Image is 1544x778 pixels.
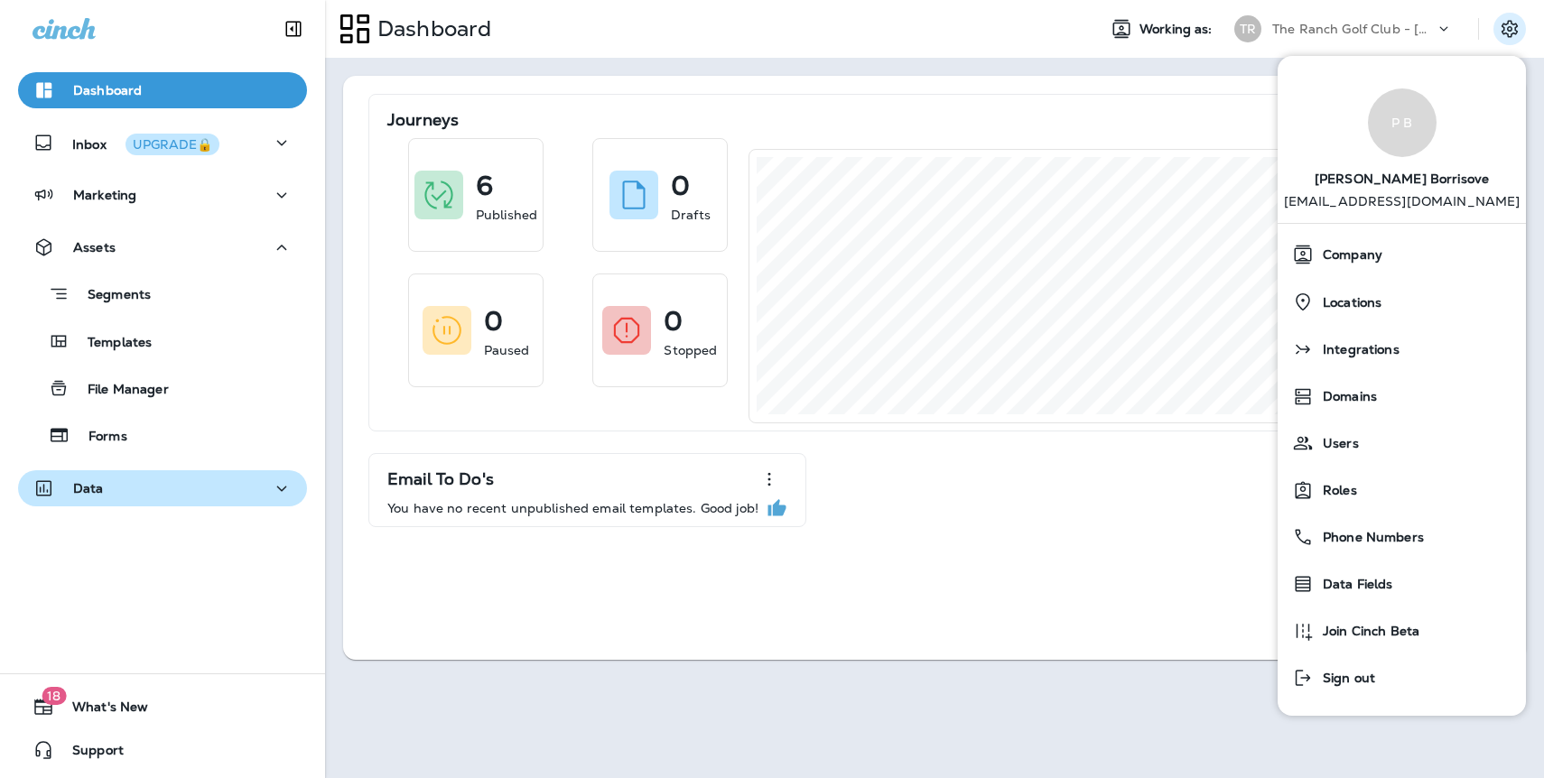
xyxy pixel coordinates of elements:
[1234,15,1261,42] div: TR
[54,699,148,721] span: What's New
[18,274,307,313] button: Segments
[1314,247,1382,263] span: Company
[1314,436,1359,451] span: Users
[1368,88,1437,157] div: P B
[1285,283,1519,320] a: Locations
[1314,342,1400,357] span: Integrations
[70,382,169,399] p: File Manager
[73,188,136,202] p: Marketing
[70,335,152,352] p: Templates
[1314,389,1377,404] span: Domains
[18,470,307,506] button: Data
[18,125,307,161] button: InboxUPGRADE🔒
[18,229,307,265] button: Assets
[671,206,711,224] p: Drafts
[484,312,503,330] p: 0
[1284,194,1521,223] p: [EMAIL_ADDRESS][DOMAIN_NAME]
[387,111,459,129] p: Journeys
[42,687,66,705] span: 18
[1278,420,1526,467] button: Users
[73,240,116,255] p: Assets
[73,481,104,496] p: Data
[1285,566,1519,602] a: Data Fields
[1278,326,1526,373] button: Integrations
[54,743,124,764] span: Support
[1278,373,1526,420] button: Domains
[1278,514,1526,560] button: Phone Numbers
[1314,295,1381,310] span: Locations
[1278,607,1526,654] button: Join Cinch Beta
[1278,231,1526,278] button: Company
[387,501,758,515] p: You have no recent unpublished email templates. Good job!
[1285,331,1519,367] a: Integrations
[1285,519,1519,555] a: Phone Numbers
[18,416,307,454] button: Forms
[70,287,151,305] p: Segments
[18,369,307,407] button: File Manager
[73,83,142,97] p: Dashboard
[1285,236,1519,273] a: Company
[72,134,219,153] p: Inbox
[1314,624,1419,639] span: Join Cinch Beta
[1314,530,1424,545] span: Phone Numbers
[1278,560,1526,607] button: Data Fields
[1285,472,1519,508] a: Roles
[370,15,491,42] p: Dashboard
[387,470,494,488] p: Email To Do's
[664,312,683,330] p: 0
[1285,425,1519,461] a: Users
[268,11,319,47] button: Collapse Sidebar
[18,322,307,360] button: Templates
[70,429,127,446] p: Forms
[18,689,307,725] button: 18What's New
[133,138,212,151] div: UPGRADE🔒
[664,341,717,359] p: Stopped
[1272,22,1435,36] p: The Ranch Golf Club - [GEOGRAPHIC_DATA]
[1493,13,1526,45] button: Settings
[1278,70,1526,223] a: P B[PERSON_NAME] Borrisove [EMAIL_ADDRESS][DOMAIN_NAME]
[1139,22,1216,37] span: Working as:
[1314,671,1375,686] span: Sign out
[484,341,530,359] p: Paused
[1278,654,1526,701] button: Sign out
[1278,278,1526,326] button: Locations
[1314,483,1357,498] span: Roles
[1315,157,1489,194] span: [PERSON_NAME] Borrisove
[1314,577,1393,592] span: Data Fields
[1278,467,1526,514] button: Roles
[476,206,537,224] p: Published
[671,177,690,195] p: 0
[18,177,307,213] button: Marketing
[126,134,219,155] button: UPGRADE🔒
[18,72,307,108] button: Dashboard
[476,177,493,195] p: 6
[1285,378,1519,414] a: Domains
[18,732,307,768] button: Support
